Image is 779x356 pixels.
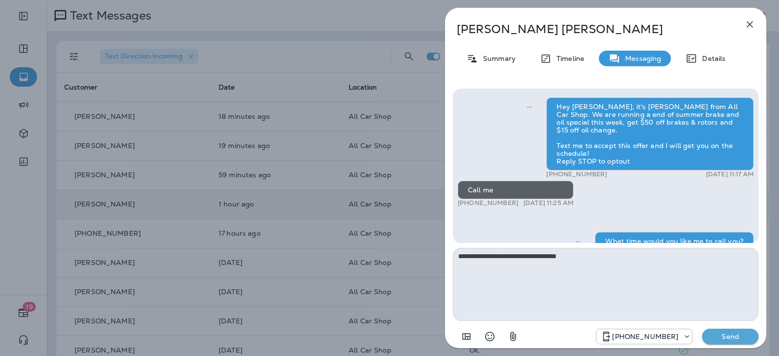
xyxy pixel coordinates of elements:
[706,170,754,178] p: [DATE] 11:17 AM
[523,199,574,207] p: [DATE] 11:25 AM
[575,236,580,245] span: Sent
[458,199,519,207] p: [PHONE_NUMBER]
[478,55,516,62] p: Summary
[527,102,532,111] span: Sent
[457,22,723,36] p: [PERSON_NAME] [PERSON_NAME]
[620,55,661,62] p: Messaging
[702,329,759,344] button: Send
[595,232,754,250] div: What time would you like me to call you?
[697,55,725,62] p: Details
[552,55,584,62] p: Timeline
[612,333,678,340] p: [PHONE_NUMBER]
[546,170,607,178] p: [PHONE_NUMBER]
[480,327,500,346] button: Select an emoji
[458,181,574,199] div: Call me
[596,331,692,342] div: +1 (689) 265-4479
[710,332,751,341] p: Send
[546,97,754,170] div: Hey [PERSON_NAME], it's [PERSON_NAME] from All Car Shop. We are running a end of summer brake and...
[457,327,476,346] button: Add in a premade template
